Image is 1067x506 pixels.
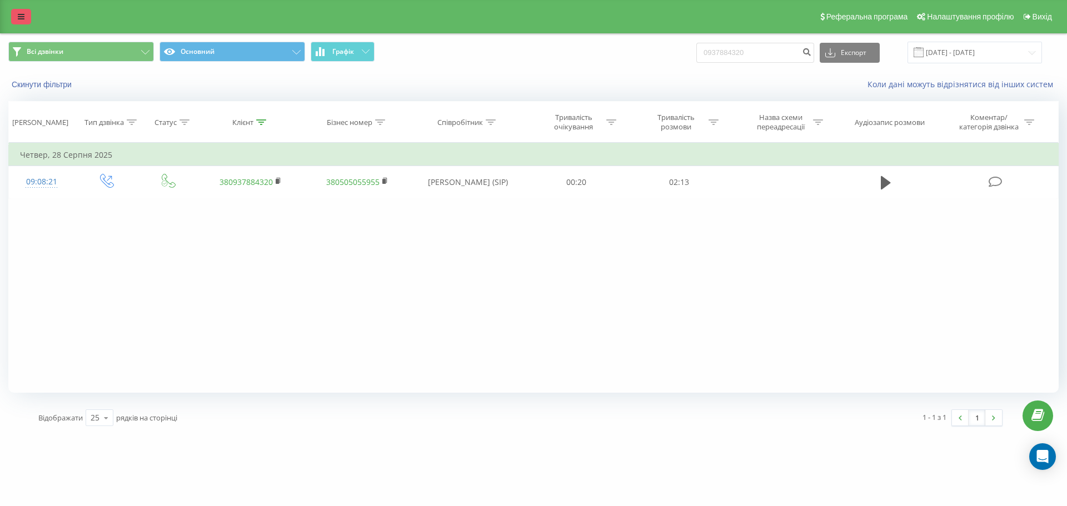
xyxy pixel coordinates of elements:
[20,171,63,193] div: 09:08:21
[696,43,814,63] input: Пошук за номером
[956,113,1021,132] div: Коментар/категорія дзвінка
[159,42,305,62] button: Основний
[410,166,525,198] td: [PERSON_NAME] (SIP)
[826,12,908,21] span: Реферальна програма
[923,412,946,423] div: 1 - 1 з 1
[855,118,925,127] div: Аудіозапис розмови
[332,48,354,56] span: Графік
[220,177,273,187] a: 380937884320
[1033,12,1052,21] span: Вихід
[544,113,604,132] div: Тривалість очікування
[38,413,83,423] span: Відображати
[867,79,1059,89] a: Коли дані можуть відрізнятися вiд інших систем
[969,410,985,425] a: 1
[91,412,99,423] div: 25
[84,118,124,127] div: Тип дзвінка
[1029,443,1056,470] div: Open Intercom Messenger
[627,166,730,198] td: 02:13
[646,113,706,132] div: Тривалість розмови
[232,118,253,127] div: Клієнт
[820,43,880,63] button: Експорт
[326,177,380,187] a: 380505055955
[116,413,177,423] span: рядків на сторінці
[927,12,1014,21] span: Налаштування профілю
[437,118,483,127] div: Співробітник
[525,166,627,198] td: 00:20
[12,118,68,127] div: [PERSON_NAME]
[9,144,1059,166] td: Четвер, 28 Серпня 2025
[327,118,372,127] div: Бізнес номер
[751,113,810,132] div: Назва схеми переадресації
[27,47,63,56] span: Всі дзвінки
[154,118,177,127] div: Статус
[8,79,77,89] button: Скинути фільтри
[311,42,375,62] button: Графік
[8,42,154,62] button: Всі дзвінки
